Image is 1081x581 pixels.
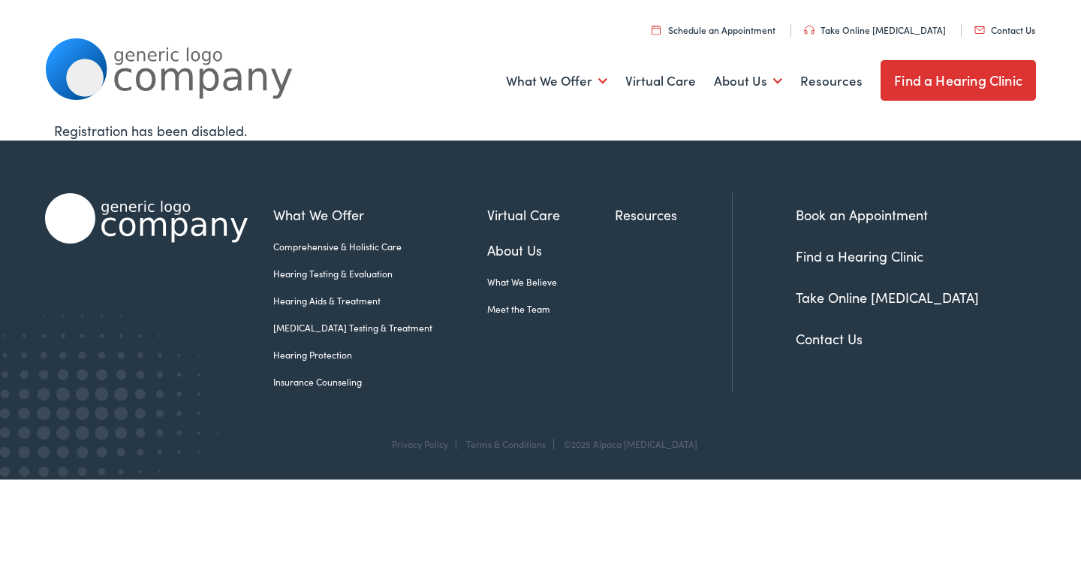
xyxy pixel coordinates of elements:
[714,53,782,109] a: About Us
[273,204,487,225] a: What We Offer
[796,205,928,224] a: Book an Appointment
[487,204,615,225] a: Virtual Care
[487,240,615,260] a: About Us
[487,275,615,289] a: What We Believe
[652,23,775,36] a: Schedule an Appointment
[652,25,661,35] img: utility icon
[54,120,1027,141] div: Registration has been disabled.
[273,267,487,280] a: Hearing Testing & Evaluation
[273,375,487,389] a: Insurance Counseling
[506,53,607,109] a: What We Offer
[881,60,1036,101] a: Find a Hearing Clinic
[273,294,487,307] a: Hearing Aids & Treatment
[392,437,448,450] a: Privacy Policy
[273,348,487,362] a: Hearing Protection
[804,23,946,36] a: Take Online [MEDICAL_DATA]
[273,240,487,253] a: Comprehensive & Holistic Care
[625,53,696,109] a: Virtual Care
[45,193,248,244] img: Alpaca Audiology
[556,439,697,449] div: ©2025 Alpaca [MEDICAL_DATA]
[466,437,546,450] a: Terms & Conditions
[796,247,923,265] a: Find a Hearing Clinic
[796,329,863,348] a: Contact Us
[800,53,863,109] a: Resources
[974,23,1035,36] a: Contact Us
[487,302,615,316] a: Meet the Team
[974,26,985,34] img: utility icon
[804,26,815,35] img: utility icon
[796,288,979,307] a: Take Online [MEDICAL_DATA]
[615,204,732,225] a: Resources
[273,321,487,334] a: [MEDICAL_DATA] Testing & Treatment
